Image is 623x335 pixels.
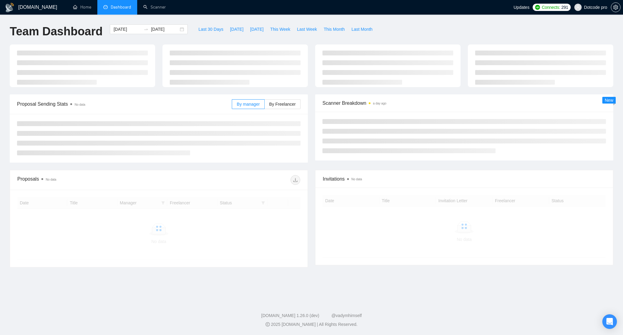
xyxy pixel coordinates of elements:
[73,5,91,10] a: homeHome
[351,26,372,33] span: Last Month
[198,26,223,33] span: Last 30 Days
[266,322,270,326] span: copyright
[270,26,290,33] span: This Week
[75,103,85,106] span: No data
[297,26,317,33] span: Last Week
[46,178,56,181] span: No data
[294,24,320,34] button: Last Week
[195,24,227,34] button: Last 30 Days
[535,5,540,10] img: upwork-logo.png
[611,5,620,10] span: setting
[331,313,362,318] a: @vadymhimself
[143,5,166,10] a: searchScanner
[602,314,617,329] div: Open Intercom Messenger
[144,27,148,32] span: swap-right
[611,2,621,12] button: setting
[348,24,376,34] button: Last Month
[323,175,606,183] span: Invitations
[17,175,159,185] div: Proposals
[351,178,362,181] span: No data
[542,4,560,11] span: Connects:
[151,26,179,33] input: End date
[144,27,148,32] span: to
[227,24,247,34] button: [DATE]
[322,99,606,107] span: Scanner Breakdown
[605,98,613,103] span: New
[111,5,131,10] span: Dashboard
[103,5,108,9] span: dashboard
[373,102,386,105] time: a day ago
[230,26,243,33] span: [DATE]
[576,5,580,9] span: user
[611,5,621,10] a: setting
[10,24,103,39] h1: Team Dashboard
[561,4,568,11] span: 291
[17,100,232,108] span: Proposal Sending Stats
[267,24,294,34] button: This Week
[250,26,263,33] span: [DATE]
[324,26,345,33] span: This Month
[247,24,267,34] button: [DATE]
[320,24,348,34] button: This Month
[5,3,15,12] img: logo
[5,321,618,328] div: 2025 [DOMAIN_NAME] | All Rights Reserved.
[269,102,296,107] span: By Freelancer
[513,5,529,10] span: Updates
[261,313,319,318] a: [DOMAIN_NAME] 1.26.0 (dev)
[237,102,259,107] span: By manager
[113,26,141,33] input: Start date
